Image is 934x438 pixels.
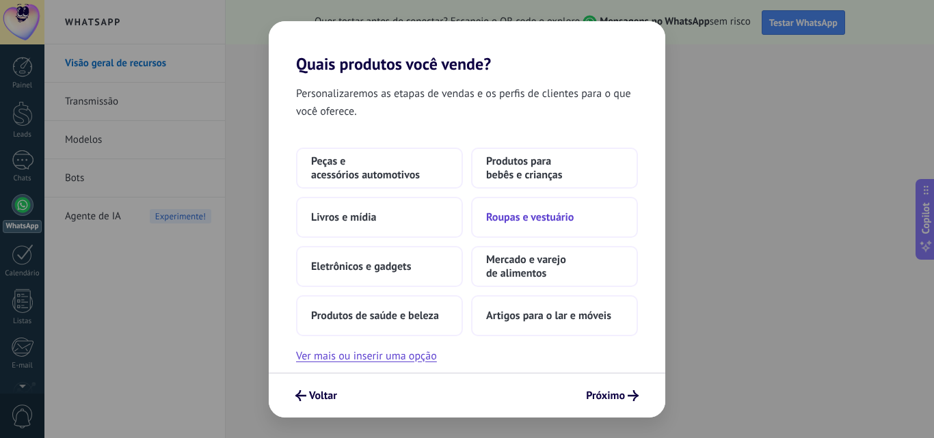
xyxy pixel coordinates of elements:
[471,197,638,238] button: Roupas e vestuário
[486,210,574,224] span: Roupas e vestuário
[296,295,463,336] button: Produtos de saúde e beleza
[309,391,337,400] span: Voltar
[311,309,439,323] span: Produtos de saúde e beleza
[471,148,638,189] button: Produtos para bebês e crianças
[311,260,411,273] span: Eletrônicos e gadgets
[311,210,376,224] span: Livros e mídia
[580,384,645,407] button: Próximo
[289,384,343,407] button: Voltar
[296,85,638,120] span: Personalizaremos as etapas de vendas e os perfis de clientes para o que você oferece.
[269,21,665,74] h2: Quais produtos você vende?
[296,347,437,365] button: Ver mais ou inserir uma opção
[486,253,623,280] span: Mercado e varejo de alimentos
[296,246,463,287] button: Eletrônicos e gadgets
[471,246,638,287] button: Mercado e varejo de alimentos
[471,295,638,336] button: Artigos para o lar e móveis
[486,154,623,182] span: Produtos para bebês e crianças
[311,154,448,182] span: Peças e acessórios automotivos
[586,391,625,400] span: Próximo
[486,309,611,323] span: Artigos para o lar e móveis
[296,197,463,238] button: Livros e mídia
[296,148,463,189] button: Peças e acessórios automotivos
